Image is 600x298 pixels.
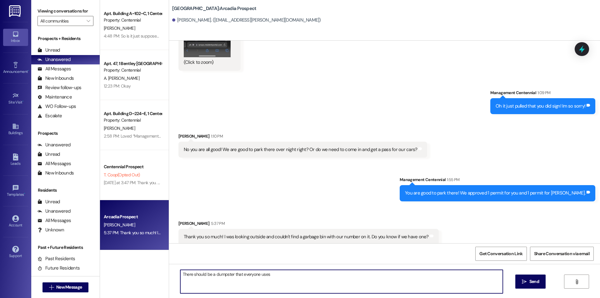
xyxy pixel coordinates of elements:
div: [PERSON_NAME] [178,220,439,229]
div: Maintenance [37,94,72,100]
input: All communities [40,16,83,26]
div: Prospects + Residents [31,35,100,42]
span: T. Coop (Opted Out) [104,172,140,178]
div: [PERSON_NAME] [178,133,427,142]
div: You are good to park there! We approved 1 permit for you and 1 permit for [PERSON_NAME]. [405,190,585,196]
div: No you are all good! We are good to park there over night right? Or do we need to come in and get... [184,146,417,153]
span: New Message [56,284,82,290]
div: Prospects [31,130,100,137]
span: A. [PERSON_NAME] [104,75,139,81]
div: Unread [37,199,60,205]
div: Centennial Prospect [104,164,162,170]
div: WO Follow-ups [37,103,76,110]
i:  [574,279,579,284]
div: 2:58 PM: Loved “Management Centennial (Centennial): You can check out anytime our office is open!” [104,133,287,139]
div: 5:37 PM: Thank you so much! I was looking outside and couldn't find a garbage bin with our number... [104,230,346,235]
div: [PERSON_NAME]. ([EMAIL_ADDRESS][PERSON_NAME][DOMAIN_NAME]) [172,17,321,23]
div: Past Residents [37,255,75,262]
div: New Inbounds [37,75,74,82]
div: Unread [37,151,60,158]
div: Unknown [37,227,64,233]
div: [DATE] at 3:47 PM: Thank you. You will no longer receive texts from this thread. Please reply wit... [104,180,417,185]
button: Send [515,275,546,289]
div: Property: Centennial [104,17,162,23]
div: 1:55 PM [445,176,459,183]
div: 1:10 PM [209,133,222,139]
textarea: There should be a dumpster that everyone uses [180,270,503,293]
div: Residents [31,187,100,194]
span: Get Conversation Link [479,250,522,257]
b: [GEOGRAPHIC_DATA]: Arcadia Prospect [172,5,257,12]
div: Arcadia Prospect [104,214,162,220]
div: Future Residents [37,265,80,271]
div: All Messages [37,160,71,167]
button: Share Conversation via email [530,247,594,261]
div: Unanswered [37,208,71,215]
div: Unread [37,47,60,53]
div: Management Centennial [400,176,595,185]
div: Management Centennial [490,89,595,98]
button: Get Conversation Link [475,247,527,261]
i:  [522,279,527,284]
label: Viewing conversations for [37,6,93,16]
div: Apt. Building A~102~C, 1 Centennial [104,10,162,17]
div: All Messages [37,66,71,72]
div: Oh it just pulled that you did sign! Im so sorry! [496,103,585,109]
a: Support [3,244,28,261]
div: Escalate [37,113,62,119]
a: Site Visit • [3,90,28,107]
div: Property: Centennial [104,117,162,124]
a: Leads [3,152,28,169]
i:  [49,285,54,290]
span: [PERSON_NAME] [104,25,135,31]
div: All Messages [37,217,71,224]
div: 5:37 PM [209,220,224,227]
div: Past + Future Residents [31,244,100,251]
a: Inbox [3,29,28,46]
div: Thank you so much! I was looking outside and couldn't find a garbage bin with our number on it. D... [184,234,429,240]
button: New Message [42,282,89,292]
a: Buildings [3,121,28,138]
i:  [87,18,90,23]
div: Unanswered [37,56,71,63]
div: Property: Centennial [104,67,162,73]
img: ResiDesk Logo [9,5,22,17]
span: [PERSON_NAME] [104,222,135,228]
span: Share Conversation via email [534,250,590,257]
span: Send [529,278,539,285]
div: Unanswered [37,142,71,148]
a: Account [3,213,28,230]
div: 4:48 PM: So is it just supposed to say 105-B [104,33,183,39]
span: • [28,68,29,73]
div: Apt. 47, 1 Bentley [GEOGRAPHIC_DATA] [104,60,162,67]
span: • [22,99,23,104]
a: Templates • [3,183,28,200]
span: [PERSON_NAME] [104,125,135,131]
div: Review follow-ups [37,84,81,91]
div: 12:23 PM: Okay [104,83,131,89]
span: • [24,191,25,196]
div: Apt. Building D~224~E, 1 Centennial [104,110,162,117]
div: 1:09 PM [536,89,550,96]
div: (Click to zoom) [184,59,231,66]
div: New Inbounds [37,170,74,176]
